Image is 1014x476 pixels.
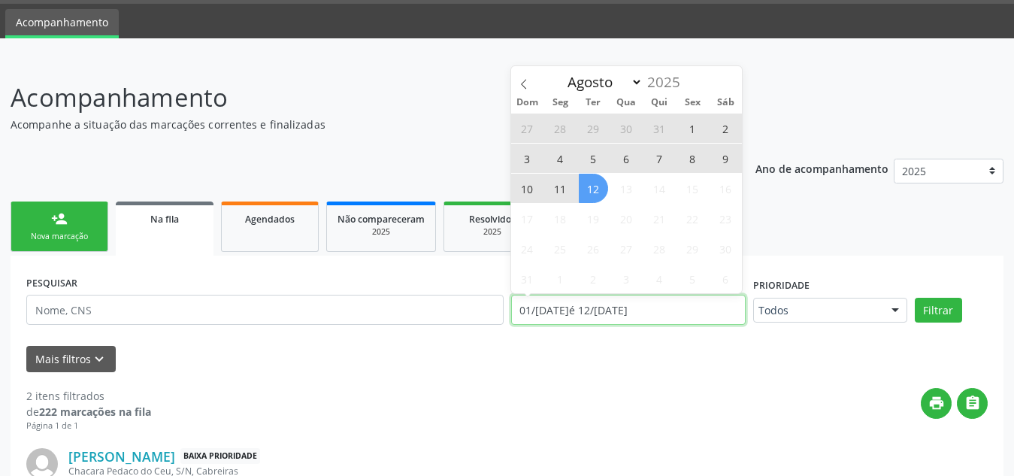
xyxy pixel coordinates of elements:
span: Agosto 28, 2025 [645,234,674,263]
button: Mais filtroskeyboard_arrow_down [26,346,116,372]
div: 2025 [455,226,530,238]
span: Agosto 15, 2025 [678,174,707,203]
label: Prioridade [753,274,810,298]
span: Julho 31, 2025 [645,114,674,143]
span: Agosto 30, 2025 [711,234,740,263]
div: person_add [51,211,68,227]
span: Todos [758,303,876,318]
span: Agosto 7, 2025 [645,144,674,173]
div: 2 itens filtrados [26,388,151,404]
span: Agosto 22, 2025 [678,204,707,233]
span: Setembro 3, 2025 [612,264,641,293]
span: Setembro 4, 2025 [645,264,674,293]
span: Agosto 13, 2025 [612,174,641,203]
div: de [26,404,151,420]
i: print [928,395,945,411]
strong: 222 marcações na fila [39,405,151,419]
span: Agosto 16, 2025 [711,174,740,203]
span: Sáb [709,98,742,108]
span: Agosto 4, 2025 [546,144,575,173]
div: Nova marcação [22,231,97,242]
span: Seg [543,98,577,108]
i:  [964,395,981,411]
input: Nome, CNS [26,295,504,325]
div: 2025 [337,226,425,238]
span: Qui [643,98,676,108]
span: Julho 28, 2025 [546,114,575,143]
span: Agosto 14, 2025 [645,174,674,203]
span: Agosto 20, 2025 [612,204,641,233]
p: Ano de acompanhamento [755,159,888,177]
span: Ter [577,98,610,108]
span: Baixa Prioridade [180,448,260,464]
span: Sex [676,98,709,108]
span: Dom [511,98,544,108]
span: Agosto 27, 2025 [612,234,641,263]
span: Setembro 1, 2025 [546,264,575,293]
span: Agosto 21, 2025 [645,204,674,233]
input: Selecione um intervalo [511,295,746,325]
div: Página 1 de 1 [26,420,151,432]
span: Agosto 29, 2025 [678,234,707,263]
span: Na fila [150,213,179,226]
span: Qua [610,98,643,108]
span: Agendados [245,213,295,226]
span: Agosto 18, 2025 [546,204,575,233]
a: Acompanhamento [5,9,119,38]
button: print [921,388,952,419]
span: Setembro 6, 2025 [711,264,740,293]
span: Agosto 8, 2025 [678,144,707,173]
i: keyboard_arrow_down [91,351,107,368]
button:  [957,388,988,419]
span: Agosto 6, 2025 [612,144,641,173]
span: Agosto 12, 2025 [579,174,608,203]
span: Agosto 25, 2025 [546,234,575,263]
span: Agosto 10, 2025 [513,174,542,203]
span: Agosto 9, 2025 [711,144,740,173]
span: Agosto 5, 2025 [579,144,608,173]
label: PESQUISAR [26,271,77,295]
span: Agosto 2, 2025 [711,114,740,143]
p: Acompanhamento [11,79,706,117]
span: Julho 30, 2025 [612,114,641,143]
select: Month [561,71,643,92]
span: Agosto 19, 2025 [579,204,608,233]
span: Julho 29, 2025 [579,114,608,143]
span: Agosto 17, 2025 [513,204,542,233]
span: Resolvidos [469,213,516,226]
p: Acompanhe a situação das marcações correntes e finalizadas [11,117,706,132]
span: Agosto 31, 2025 [513,264,542,293]
span: Agosto 1, 2025 [678,114,707,143]
span: Agosto 24, 2025 [513,234,542,263]
span: Setembro 2, 2025 [579,264,608,293]
span: Agosto 26, 2025 [579,234,608,263]
span: Agosto 11, 2025 [546,174,575,203]
span: Agosto 23, 2025 [711,204,740,233]
span: Setembro 5, 2025 [678,264,707,293]
button: Filtrar [915,298,962,323]
span: Agosto 3, 2025 [513,144,542,173]
span: Julho 27, 2025 [513,114,542,143]
a: [PERSON_NAME] [68,448,175,465]
span: Não compareceram [337,213,425,226]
